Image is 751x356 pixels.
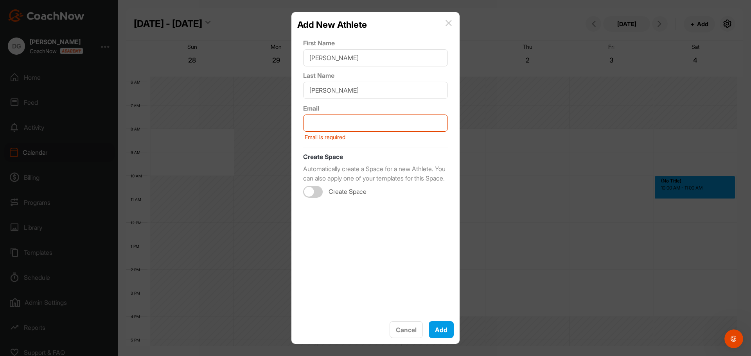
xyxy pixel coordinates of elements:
div: We've enhanced the Google Calendar integration for a more seamless experience. [13,66,122,89]
button: Home [122,3,137,18]
label: Last Name [303,71,448,80]
img: Profile image for Alex [22,4,35,17]
button: Cancel [390,321,423,338]
a: see this blog post. [44,159,94,165]
span: Create Space [329,188,367,196]
p: Automatically create a Space for a new Athlete. You can also apply one of your templates for this... [303,164,448,183]
img: info [446,20,452,26]
label: First Name [303,38,448,48]
div: We've enhanced the Google Calendar integration for a more seamless experience.If you haven't link... [6,61,128,201]
h2: Add New Athlete [297,18,367,31]
button: Emoji picker [25,256,31,262]
b: please disconnect and reconnect the connection to enjoy improved accuracy and features. [13,116,118,138]
label: Email [303,104,448,113]
div: Close [137,3,151,17]
iframe: Intercom live chat [724,329,743,348]
button: Upload attachment [12,256,18,262]
button: Add [429,321,454,338]
textarea: Message… [7,240,150,253]
div: Alex says… [6,61,150,218]
p: Active 17h ago [38,10,76,18]
h1: [PERSON_NAME] [38,4,89,10]
p: Create Space [303,152,448,161]
div: If you haven't linked your Google Calendar yet, now's the perfect time to do so. For those who al... [13,93,122,139]
button: Gif picker [37,256,43,262]
button: go back [5,3,20,18]
div: Email is required [303,132,451,141]
div: [PERSON_NAME] • 4m ago [13,203,75,208]
button: Start recording [50,256,56,262]
button: Send a message… [134,253,147,265]
div: For more details on this exciting integration, ​ Respond here if you have any questions. Talk soo... [13,143,122,196]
